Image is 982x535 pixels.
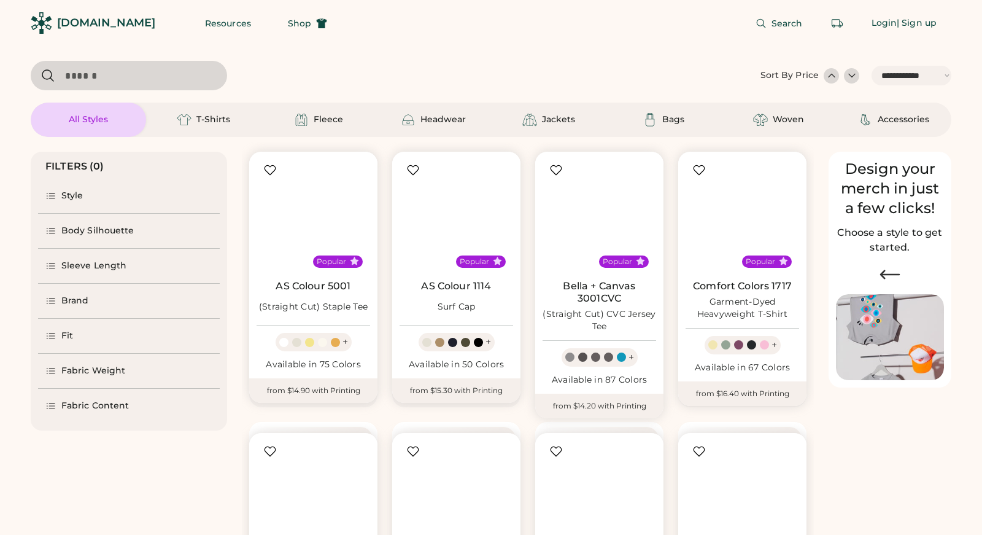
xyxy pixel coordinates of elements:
div: All Styles [69,114,108,126]
img: BELLA + CANVAS 3001CVC (Straight Cut) CVC Jersey Tee [543,159,656,273]
img: Headwear Icon [401,112,416,127]
div: Jackets [542,114,575,126]
a: Bella + Canvas 3001CVC [543,280,656,305]
div: Popular [317,257,346,267]
h2: Choose a style to get started. [836,225,944,255]
div: [DOMAIN_NAME] [57,15,155,31]
div: Popular [460,257,489,267]
button: Popular Style [350,257,359,266]
div: T-Shirts [196,114,230,126]
div: + [628,351,634,364]
img: Woven Icon [753,112,768,127]
div: Fabric Content [61,400,129,412]
div: (Straight Cut) Staple Tee [259,301,368,313]
div: from $15.30 with Printing [392,378,520,403]
div: Style [61,190,83,202]
div: Sort By Price [760,69,819,82]
div: Design your merch in just a few clicks! [836,159,944,218]
img: Jackets Icon [522,112,537,127]
div: Surf Cap [438,301,476,313]
div: Login [872,17,897,29]
div: Accessories [878,114,929,126]
div: Brand [61,295,89,307]
div: Body Silhouette [61,225,134,237]
div: + [485,335,491,349]
div: Available in 67 Colors [686,362,799,374]
button: Popular Style [636,257,645,266]
div: Woven [773,114,804,126]
div: FILTERS (0) [45,159,104,174]
button: Resources [190,11,266,36]
div: Popular [746,257,775,267]
div: Popular [603,257,632,267]
div: (Straight Cut) CVC Jersey Tee [543,308,656,333]
div: from $14.20 with Printing [535,394,663,418]
div: Sleeve Length [61,260,126,272]
div: Available in 75 Colors [257,359,370,371]
button: Popular Style [493,257,502,266]
div: + [342,335,348,349]
a: AS Colour 1114 [421,280,491,292]
a: Comfort Colors 1717 [693,280,792,292]
img: Comfort Colors 1717 Garment-Dyed Heavyweight T-Shirt [686,159,799,273]
div: | Sign up [897,17,937,29]
div: Available in 87 Colors [543,374,656,386]
button: Shop [273,11,342,36]
div: Fleece [314,114,343,126]
img: Bags Icon [643,112,657,127]
img: Rendered Logo - Screens [31,12,52,34]
img: Image of Lisa Congdon Eye Print on T-Shirt and Hat [836,294,944,381]
img: AS Colour 5001 (Straight Cut) Staple Tee [257,159,370,273]
button: Retrieve an order [825,11,849,36]
img: T-Shirts Icon [177,112,191,127]
div: Fabric Weight [61,365,125,377]
div: from $14.90 with Printing [249,378,377,403]
button: Popular Style [779,257,788,266]
div: + [771,338,777,352]
div: Bags [662,114,684,126]
img: Accessories Icon [858,112,873,127]
div: from $16.40 with Printing [678,381,806,406]
img: AS Colour 1114 Surf Cap [400,159,513,273]
div: Available in 50 Colors [400,359,513,371]
div: Garment-Dyed Heavyweight T-Shirt [686,296,799,321]
button: Search [741,11,818,36]
span: Search [771,19,803,28]
div: Headwear [420,114,466,126]
span: Shop [288,19,311,28]
a: AS Colour 5001 [276,280,350,292]
div: Fit [61,330,73,342]
img: Fleece Icon [294,112,309,127]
